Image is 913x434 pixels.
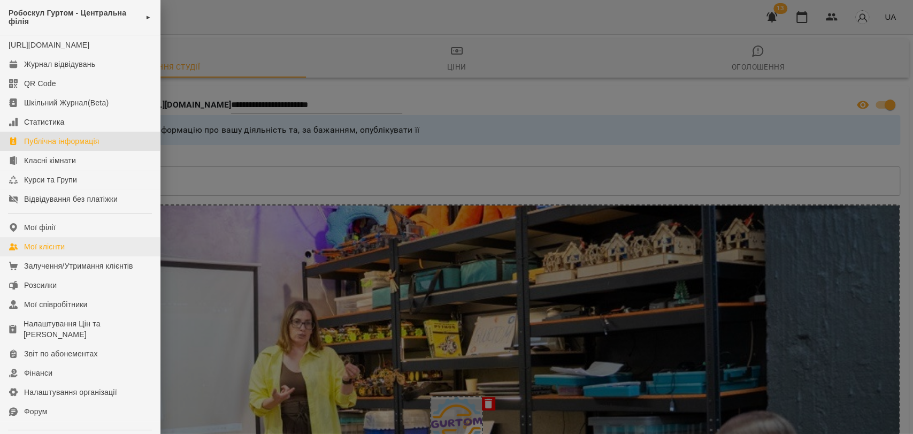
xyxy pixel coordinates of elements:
span: ► [145,13,151,21]
a: [URL][DOMAIN_NAME] [9,41,89,49]
span: Робоскул Гуртом - Центральна філія [9,9,140,26]
div: Відвідування без платіжки [24,194,118,204]
div: Розсилки [24,280,57,291]
div: Журнал відвідувань [24,59,95,70]
div: Залучення/Утримання клієнтів [24,261,133,271]
div: Мої клієнти [24,241,65,252]
div: Налаштування Цін та [PERSON_NAME] [24,318,151,340]
div: Статистика [24,117,65,127]
div: Мої співробітники [24,299,88,310]
div: Шкільний Журнал(Beta) [24,97,109,108]
div: Фінанси [24,368,52,378]
div: QR Code [24,78,56,89]
div: Публічна інформація [24,136,99,147]
div: Звіт по абонементах [24,348,98,359]
div: Мої філії [24,222,56,233]
div: Класні кімнати [24,155,76,166]
div: Форум [24,406,48,417]
div: Налаштування організації [24,387,117,398]
div: Курси та Групи [24,174,77,185]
